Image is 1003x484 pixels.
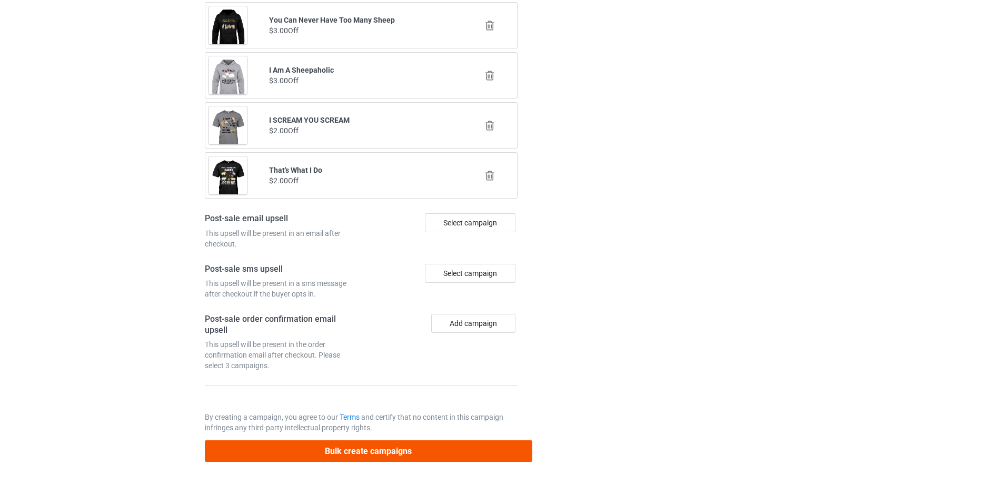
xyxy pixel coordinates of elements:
div: $3.00 Off [269,25,454,36]
h4: Post-sale sms upsell [205,264,357,275]
a: Terms [340,413,360,421]
b: I SCREAM YOU SCREAM [269,116,350,124]
div: $2.00 Off [269,125,454,136]
button: Bulk create campaigns [205,440,532,462]
div: $2.00 Off [269,175,454,186]
h4: Post-sale email upsell [205,213,357,224]
p: By creating a campaign, you agree to our and certify that no content in this campaign infringes a... [205,412,518,433]
div: This upsell will be present in a sms message after checkout if the buyer opts in. [205,278,357,299]
b: I Am A Sheepaholic [269,66,334,74]
div: Select campaign [425,213,515,232]
div: Select campaign [425,264,515,283]
b: You Can Never Have Too Many Sheep [269,16,395,24]
button: Add campaign [431,314,515,333]
h4: Post-sale order confirmation email upsell [205,314,357,335]
div: $3.00 Off [269,75,454,86]
b: That's What I Do [269,166,322,174]
div: This upsell will be present in an email after checkout. [205,228,357,249]
div: This upsell will be present in the order confirmation email after checkout. Please select 3 campa... [205,339,357,371]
